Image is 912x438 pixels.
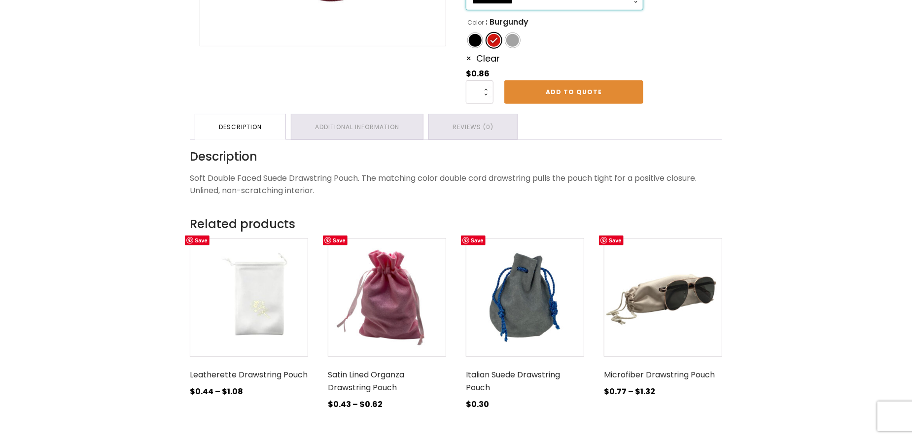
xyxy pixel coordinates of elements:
h2: Description [190,150,722,164]
h2: Related products [190,215,722,234]
img: Beige microfiber drawstring pouch sized for sunglasses, eyeglasses. A pair of sunglasses are next... [604,238,722,357]
a: Leatherette Drawstring Pouch [190,238,308,402]
p: Soft Double Faced Suede Drawstring Pouch. The matching color double cord drawstring pulls the pou... [190,172,722,197]
bdi: 0.30 [466,399,489,410]
a: Save [185,236,210,245]
h3: Microfiber Drawstring Pouch [604,365,722,385]
a: Clear options [466,52,500,65]
span: $ [466,68,471,79]
bdi: 0.77 [604,386,627,397]
span: $ [635,386,640,397]
a: Save [599,236,624,245]
ul: Color [466,31,643,50]
bdi: 0.86 [466,68,490,79]
h3: Italian Suede Drawstring Pouch [466,365,584,398]
span: – [628,386,633,397]
a: Reviews (0) [429,114,517,139]
span: – [352,399,358,410]
img: White leatherette double drawstring jewelry pouch hot stamped with a gold rose. [190,238,308,357]
a: Description [195,114,285,139]
span: $ [359,399,365,410]
bdi: 0.62 [359,399,383,410]
label: Color [467,15,484,31]
img: Small size satin lined organza pink drawstring pouch. [328,238,446,357]
a: Save [461,236,486,245]
a: Additional information [291,114,423,139]
input: Product quantity [466,80,493,104]
span: $ [604,386,609,397]
span: $ [190,386,195,397]
img: Small grey round bottom Italian Suede drawstring pouch. [466,238,584,357]
li: Black [468,33,483,48]
a: Microfiber Drawstring Pouch [604,238,722,402]
span: $ [222,386,227,397]
bdi: 1.32 [635,386,655,397]
bdi: 0.43 [328,399,351,410]
bdi: 0.44 [190,386,213,397]
span: : Burgundy [486,14,528,30]
a: Add to Quote [504,80,643,104]
span: – [215,386,220,397]
a: Satin Lined Organza Drawstring Pouch [328,238,446,414]
li: Grey [505,33,520,48]
span: $ [466,399,471,410]
li: Burgundy [487,33,501,48]
h3: Satin Lined Organza Drawstring Pouch [328,365,446,398]
a: Italian Suede Drawstring Pouch $0.30 [466,238,584,414]
a: Save [323,236,348,245]
span: $ [328,399,333,410]
h3: Leatherette Drawstring Pouch [190,365,308,385]
bdi: 1.08 [222,386,243,397]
